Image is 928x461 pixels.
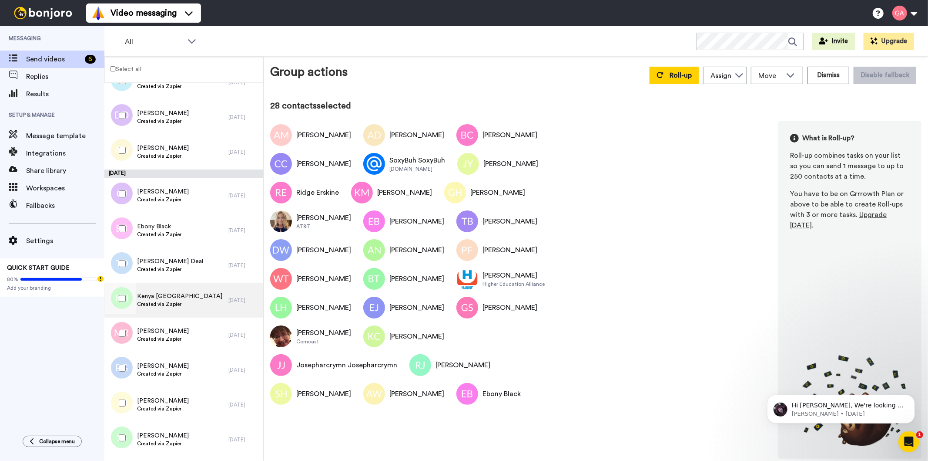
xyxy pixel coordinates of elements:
img: joro-roll.png [790,355,909,447]
span: Ebony Black [137,222,181,231]
span: Created via Zapier [137,405,189,412]
div: [DOMAIN_NAME] [389,166,445,173]
span: Created via Zapier [137,336,189,342]
span: Add your branding [7,285,97,292]
img: Image of Ebony Black [456,383,478,405]
img: Image of Carol Schroeder [270,210,292,232]
img: Image of SoxyBuh SoxyBuh [363,153,385,175]
span: Replies [26,71,104,82]
span: Message template [26,131,104,141]
span: Fallbacks [26,200,104,211]
img: Image of William Triplett [270,268,292,290]
div: [DATE] [228,366,259,373]
img: Image of Ashley Donnell [363,124,385,146]
span: Created via Zapier [137,231,181,238]
div: 6 [85,55,96,64]
img: Image of Connie Clark [270,153,292,175]
span: Send videos [26,54,81,64]
img: Image of Ronald Jones III [409,354,431,376]
span: Created via Zapier [137,301,222,308]
span: Results [26,89,104,99]
img: Image of Bobbie Taylor [363,268,385,290]
div: [PERSON_NAME] [389,216,444,227]
span: Created via Zapier [137,370,189,377]
div: [PERSON_NAME] [296,245,351,255]
span: Roll-up [670,72,692,79]
div: [PERSON_NAME] [482,216,537,227]
img: Image of Stephanie Hicks [270,383,292,405]
img: Image of Alfredo Narvaez Sr [363,239,385,261]
div: SoxyBuh SoxyBuh [389,155,445,166]
iframe: Intercom live chat [898,431,919,452]
div: [DATE] [228,114,259,121]
div: [PERSON_NAME] [389,302,444,313]
img: bj-logo-header-white.svg [10,7,76,19]
button: Invite [812,33,855,50]
div: Ridge Erskine [296,187,339,198]
div: Tooltip anchor [97,275,104,283]
img: Image of Kiana Moore [351,182,373,203]
div: [DATE] [228,332,259,339]
img: Image of Eric Beers [363,210,385,232]
div: [PERSON_NAME] [296,213,351,223]
div: [PERSON_NAME] [482,270,545,281]
input: Select all [110,66,116,72]
img: Image of Tameka Butler [456,210,478,232]
div: [PERSON_NAME] [377,187,432,198]
div: AT&T [296,223,351,230]
div: Ebony Black [482,389,521,399]
div: [PERSON_NAME] [470,187,525,198]
span: Settings [26,236,104,246]
div: Josepharcrymn Josepharcrymn [296,360,397,370]
div: You have to be on Grrrowth Plan or above to be able to create Roll-ups with 3 or more tasks. . [790,189,909,230]
button: Collapse menu [23,436,82,447]
div: [DATE] [104,169,263,178]
span: Created via Zapier [137,153,189,159]
div: 28 contacts selected [270,100,921,112]
div: [PERSON_NAME] [389,389,444,399]
span: 80% [7,276,18,283]
span: Created via Zapier [137,196,189,203]
div: [PERSON_NAME] [482,302,537,313]
img: Image of Karen Clements [363,325,385,347]
span: [PERSON_NAME] [137,144,189,153]
img: Image of Paula Franklin [456,239,478,261]
span: Kenya [GEOGRAPHIC_DATA] [137,292,222,301]
label: Select all [105,64,141,74]
span: All [125,37,183,47]
img: Image of Gerome Singleterry [456,297,478,319]
span: Collapse menu [39,438,75,445]
span: [PERSON_NAME] [137,187,189,196]
span: What is Roll-up? [802,133,854,143]
img: Image of Bobbie Camp [456,124,478,146]
div: [PERSON_NAME] [389,274,444,284]
span: Created via Zapier [137,118,189,125]
img: Image of Andrea Williams [363,383,385,405]
div: [PERSON_NAME] [389,130,444,140]
div: [DATE] [228,401,259,408]
img: Image of Laketta Hussain [270,297,292,319]
img: Image of Elizabeth Jones [363,297,385,319]
iframe: Intercom notifications message [754,376,928,437]
img: Image of Gwen Hanson [444,182,466,203]
img: Image of Ann Joyce [456,268,478,290]
div: [PERSON_NAME] [296,159,351,169]
span: Move [758,71,782,81]
span: [PERSON_NAME] [137,327,189,336]
img: Image of Josepharcrymn Josepharcrymn [270,354,292,376]
span: QUICK START GUIDE [7,265,70,271]
img: Image of Doris Black [270,325,292,347]
div: [PERSON_NAME] [296,389,351,399]
div: [DATE] [228,436,259,443]
span: [PERSON_NAME] [137,109,189,118]
span: Created via Zapier [137,83,189,90]
span: Integrations [26,148,104,159]
div: [DATE] [228,297,259,304]
div: [PERSON_NAME] [389,331,444,342]
div: [PERSON_NAME] [296,302,351,313]
div: [PERSON_NAME] [296,130,351,140]
div: [DATE] [228,192,259,199]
